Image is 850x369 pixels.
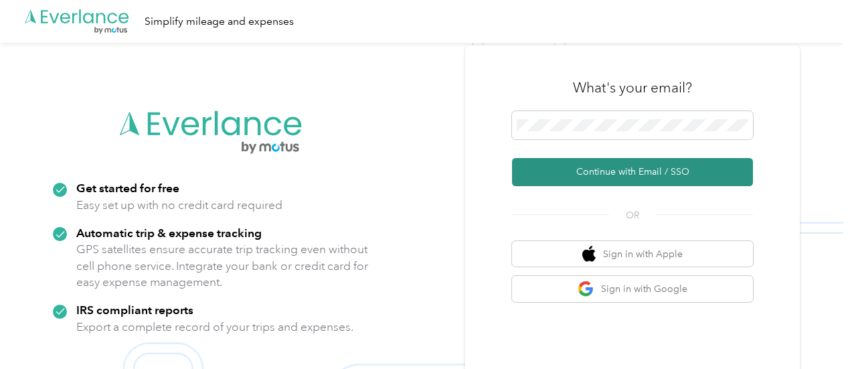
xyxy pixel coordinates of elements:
img: google logo [578,281,594,297]
strong: IRS compliant reports [76,303,193,317]
button: google logoSign in with Google [512,276,753,302]
p: Easy set up with no credit card required [76,197,282,214]
strong: Get started for free [76,181,179,195]
button: apple logoSign in with Apple [512,241,753,267]
img: apple logo [582,246,596,263]
strong: Automatic trip & expense tracking [76,226,262,240]
div: Simplify mileage and expenses [145,13,294,30]
p: GPS satellites ensure accurate trip tracking even without cell phone service. Integrate your bank... [76,241,369,291]
p: Export a complete record of your trips and expenses. [76,319,353,336]
span: OR [609,208,656,222]
h3: What's your email? [573,78,692,97]
button: Continue with Email / SSO [512,158,753,186]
